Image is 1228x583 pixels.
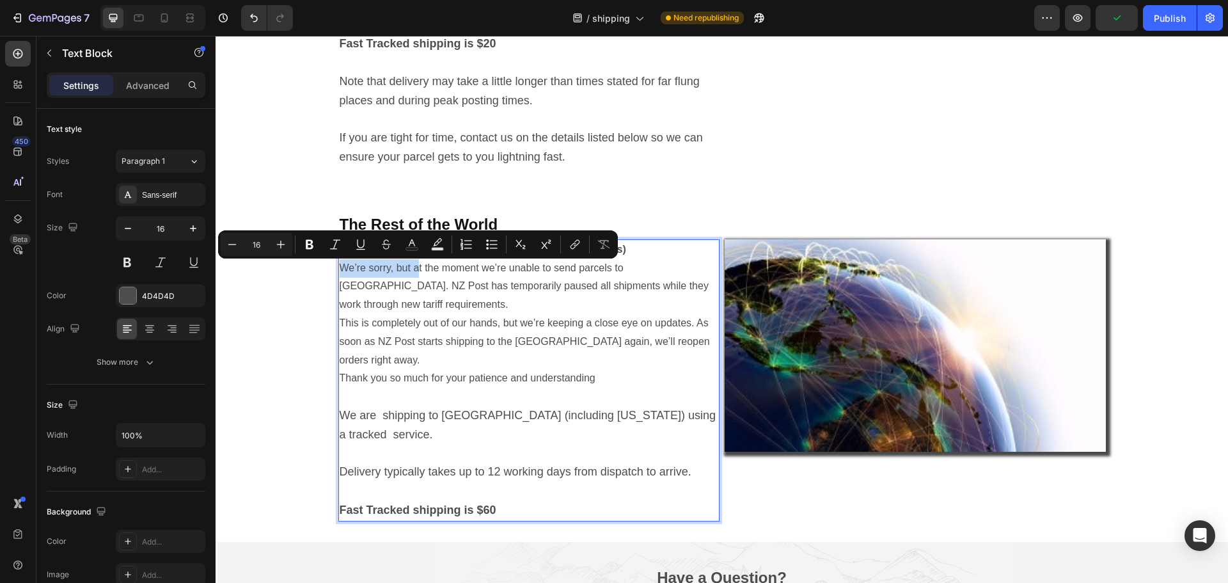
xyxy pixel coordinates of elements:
[5,5,95,31] button: 7
[47,397,81,414] div: Size
[592,12,630,25] span: shipping
[142,570,202,581] div: Add...
[586,12,590,25] span: /
[216,36,1228,583] iframe: Design area
[218,230,618,259] div: Editor contextual toolbar
[47,220,81,237] div: Size
[116,424,205,447] input: Auto
[47,536,67,547] div: Color
[97,356,156,369] div: Show more
[47,124,82,135] div: Text style
[142,189,202,201] div: Sans-serif
[126,79,169,92] p: Advanced
[47,569,69,580] div: Image
[122,156,165,167] span: Paragraph 1
[142,291,202,302] div: 4D4D4D
[241,5,293,31] div: Undo/Redo
[47,290,67,301] div: Color
[1185,520,1215,551] div: Open Intercom Messenger
[12,136,31,147] div: 450
[84,10,90,26] p: 7
[47,463,76,475] div: Padding
[142,536,202,548] div: Add...
[47,504,109,521] div: Background
[47,429,68,441] div: Width
[124,528,889,555] p: Have a Question?
[509,204,890,416] img: gempages_516760426206200820-e5e7cdc6-3d7b-485c-99d5-59aa0e2c3bf4.jpg
[1143,5,1197,31] button: Publish
[116,150,205,173] button: Paragraph 1
[47,156,69,167] div: Styles
[10,234,31,244] div: Beta
[47,321,83,338] div: Align
[63,79,99,92] p: Settings
[62,45,171,61] p: Text Block
[47,189,63,200] div: Font
[673,12,739,24] span: Need republishing
[1154,12,1186,25] div: Publish
[47,351,205,374] button: Show more
[142,464,202,475] div: Add...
